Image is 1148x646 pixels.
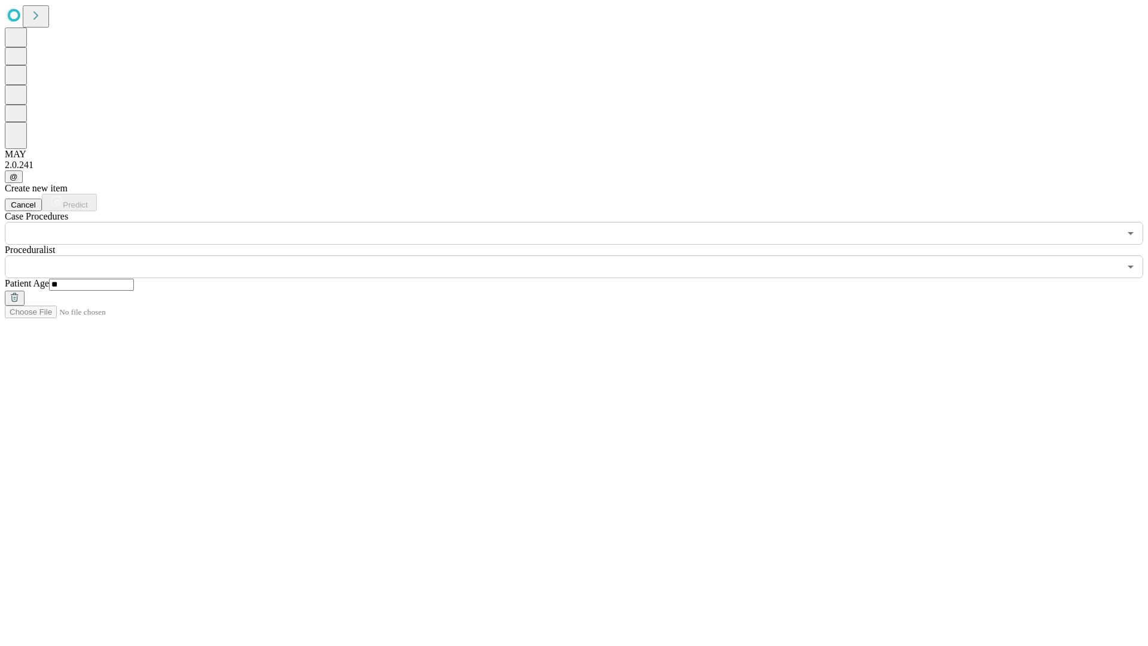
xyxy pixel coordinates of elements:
[5,183,68,193] span: Create new item
[5,170,23,183] button: @
[5,199,42,211] button: Cancel
[10,172,18,181] span: @
[5,245,55,255] span: Proceduralist
[1122,225,1139,242] button: Open
[5,149,1143,160] div: MAY
[42,194,97,211] button: Predict
[5,211,68,221] span: Scheduled Procedure
[63,200,87,209] span: Predict
[5,160,1143,170] div: 2.0.241
[11,200,36,209] span: Cancel
[5,278,49,288] span: Patient Age
[1122,258,1139,275] button: Open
